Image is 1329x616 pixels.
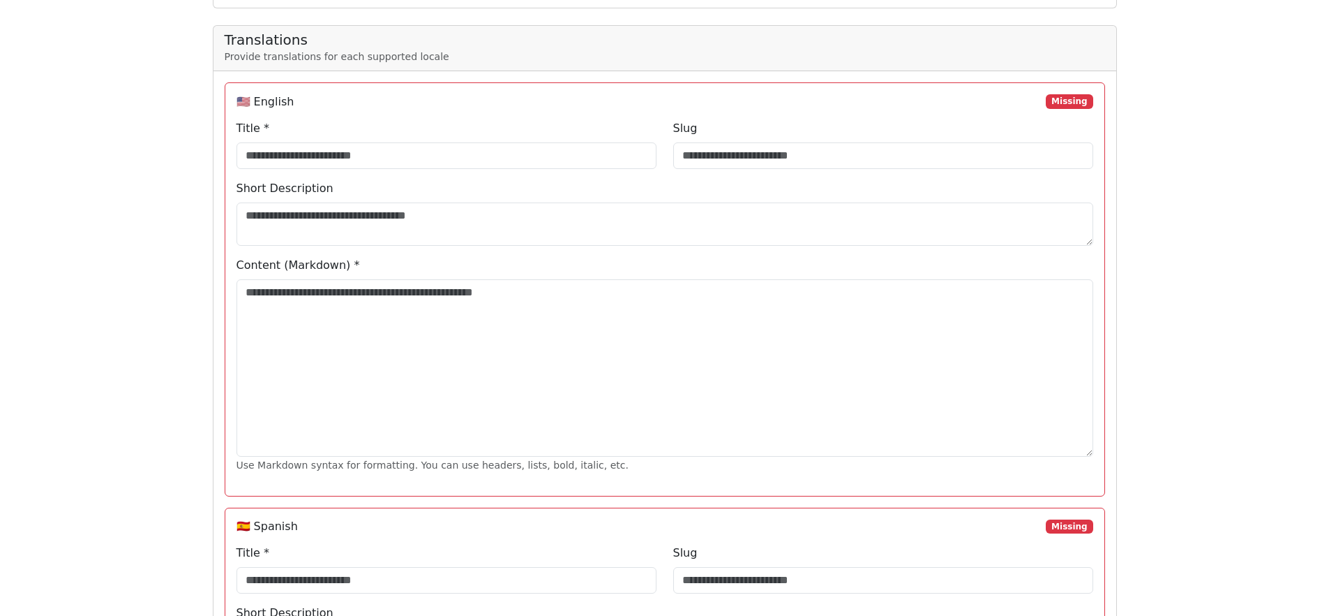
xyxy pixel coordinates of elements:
[673,120,698,137] label: Slug
[1046,94,1093,108] span: Missing
[673,545,698,562] label: Slug
[236,95,294,108] h6: 🇺🇸 English
[1046,520,1093,534] span: Missing
[236,120,269,137] label: Title *
[225,31,1105,48] h5: Translations
[236,520,298,533] h6: 🇪🇸 Spanish
[236,545,269,562] label: Title *
[236,460,629,471] small: Use Markdown syntax for formatting. You can use headers, lists, bold, italic, etc.
[236,180,333,197] label: Short Description
[225,51,449,62] small: Provide translations for each supported locale
[236,257,360,274] label: Content (Markdown) *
